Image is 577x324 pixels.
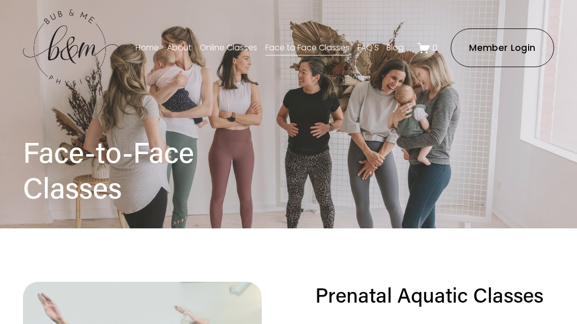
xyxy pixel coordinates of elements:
[315,281,543,308] h2: Prenatal Aquatic Classes
[417,42,437,54] a: 0 items in cart
[265,40,349,56] a: Face to Face Classes
[387,40,404,56] a: Blog
[200,40,257,56] a: Online Classes
[135,40,159,56] a: Home
[23,9,120,87] img: bubandme
[469,42,535,54] ms-portal-inner: Member Login
[167,40,191,56] a: About
[358,40,379,56] a: FAQ'S
[451,28,554,67] a: Member Login
[432,42,437,54] span: 0
[23,134,288,205] h1: Face-to-Face Classes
